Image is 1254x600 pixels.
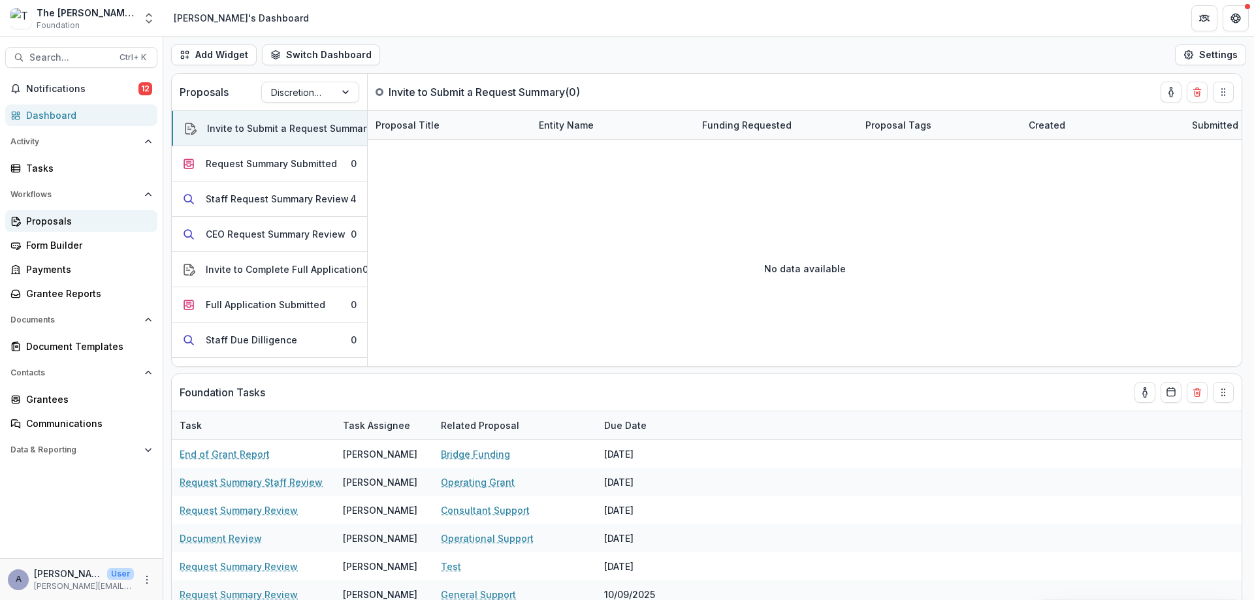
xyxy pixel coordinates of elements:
div: Proposal Title [368,111,531,139]
a: Request Summary Staff Review [180,475,323,489]
a: Consultant Support [441,503,530,517]
a: Grantee Reports [5,283,157,304]
button: Drag [1213,382,1234,403]
a: Request Summary Review [180,560,298,573]
div: Entity Name [531,118,602,132]
div: [PERSON_NAME] [343,475,417,489]
div: Task Assignee [335,418,418,432]
div: Request Summary Submitted [206,157,337,170]
div: [PERSON_NAME] [343,503,417,517]
div: Proposal Title [368,118,447,132]
div: [PERSON_NAME] [343,560,417,573]
div: Document Templates [26,339,147,353]
button: Add Widget [171,44,257,65]
span: Workflows [10,190,139,199]
button: Search... [5,47,157,68]
div: Task [172,411,335,439]
div: Ctrl + K [117,50,149,65]
div: Due Date [596,411,694,439]
button: CEO Request Summary Review0 [172,217,367,252]
div: Invite to Complete Full Application [206,262,362,276]
button: Open entity switcher [140,5,158,31]
p: Invite to Submit a Request Summary ( 0 ) [389,84,580,100]
div: [DATE] [596,496,694,524]
button: Delete card [1187,82,1208,103]
div: Funding Requested [694,111,858,139]
div: Staff Request Summary Review [206,192,349,206]
div: Proposal Tags [858,118,939,132]
div: Proposal Tags [858,111,1021,139]
p: Proposals [180,84,229,100]
div: Funding Requested [694,118,799,132]
button: Notifications12 [5,78,157,99]
div: Task [172,418,210,432]
button: toggle-assigned-to-me [1134,382,1155,403]
a: Communications [5,413,157,434]
button: Settings [1175,44,1246,65]
a: Payments [5,259,157,280]
p: User [107,568,134,580]
button: Invite to Submit a Request Summary0 [172,111,367,146]
div: Invite to Submit a Request Summary [207,121,372,135]
div: Grantees [26,392,147,406]
span: 12 [138,82,152,95]
div: [DATE] [596,468,694,496]
button: Full Application Submitted0 [172,287,367,323]
a: Dashboard [5,104,157,126]
a: End of Grant Report [180,447,270,461]
button: More [139,572,155,588]
div: Due Date [596,418,654,432]
span: Documents [10,315,139,324]
span: Foundation [37,20,80,31]
div: Staff Due Dilligence [206,333,297,347]
a: Document Review [180,531,262,545]
div: The [PERSON_NAME] Foundation Workflow Sandbox [37,6,135,20]
div: Payments [26,262,147,276]
div: Created [1021,118,1073,132]
button: Switch Dashboard [262,44,380,65]
p: [PERSON_NAME][EMAIL_ADDRESS][DOMAIN_NAME] [34,580,134,592]
div: 0 [351,227,357,241]
div: [PERSON_NAME] [343,531,417,545]
div: Task Assignee [335,411,433,439]
a: Grantees [5,388,157,410]
a: Request Summary Review [180,503,298,517]
button: Calendar [1161,382,1182,403]
button: toggle-assigned-to-me [1161,82,1182,103]
span: Data & Reporting [10,445,139,454]
a: Operational Support [441,531,534,545]
button: Get Help [1223,5,1249,31]
a: Document Templates [5,336,157,357]
a: Bridge Funding [441,447,510,461]
a: Proposals [5,210,157,232]
button: Open Workflows [5,184,157,205]
div: 0 [351,157,357,170]
span: Search... [29,52,112,63]
div: Dashboard [26,108,147,122]
p: No data available [764,262,846,276]
span: Notifications [26,84,138,95]
div: [PERSON_NAME] [343,447,417,461]
a: Tasks [5,157,157,179]
button: Staff Due Dilligence0 [172,323,367,358]
img: The Frist Foundation Workflow Sandbox [10,8,31,29]
div: Related Proposal [433,418,527,432]
div: Full Application Submitted [206,298,325,311]
div: [PERSON_NAME]'s Dashboard [174,11,309,25]
div: [DATE] [596,440,694,468]
button: Partners [1191,5,1217,31]
a: Operating Grant [441,475,515,489]
div: 0 [362,262,368,276]
div: Communications [26,417,147,430]
button: Open Activity [5,131,157,152]
button: Open Documents [5,309,157,330]
div: Proposals [26,214,147,228]
div: [DATE] [596,552,694,580]
div: Entity Name [531,111,694,139]
a: Form Builder [5,234,157,256]
button: Delete card [1187,382,1208,403]
button: Invite to Complete Full Application0 [172,252,367,287]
